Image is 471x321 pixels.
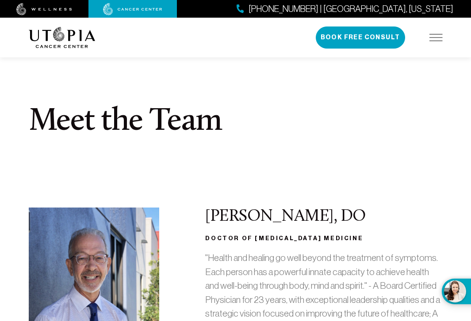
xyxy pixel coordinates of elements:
[205,208,442,226] h2: [PERSON_NAME], DO
[103,3,162,15] img: cancer center
[316,26,405,49] button: Book Free Consult
[249,3,453,15] span: [PHONE_NUMBER] | [GEOGRAPHIC_DATA], [US_STATE]
[29,106,443,138] h1: Meet the Team
[429,34,443,41] img: icon-hamburger
[16,3,72,15] img: wellness
[237,3,453,15] a: [PHONE_NUMBER] | [GEOGRAPHIC_DATA], [US_STATE]
[29,27,96,48] img: logo
[205,233,442,244] h3: Doctor of [MEDICAL_DATA] Medicine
